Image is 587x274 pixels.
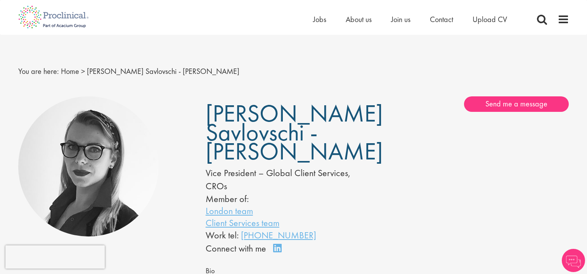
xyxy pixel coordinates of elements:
[206,193,249,205] label: Member of:
[206,98,383,167] span: [PERSON_NAME] Savlovschi - [PERSON_NAME]
[206,205,253,217] a: London team
[18,96,159,237] img: Theodora Savlovschi - Wicks
[430,14,453,24] a: Contact
[87,66,239,76] span: [PERSON_NAME] Savlovschi - [PERSON_NAME]
[241,229,316,241] a: [PHONE_NUMBER]
[346,14,372,24] a: About us
[473,14,507,24] a: Upload CV
[562,249,585,272] img: Chatbot
[18,66,59,76] span: You are here:
[313,14,326,24] a: Jobs
[5,245,105,269] iframe: reCAPTCHA
[61,66,79,76] a: breadcrumb link
[206,229,239,241] span: Work tel:
[206,217,279,229] a: Client Services team
[206,166,364,193] div: Vice President – Global Client Services, CROs
[391,14,410,24] a: Join us
[81,66,85,76] span: >
[464,96,569,112] a: Send me a message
